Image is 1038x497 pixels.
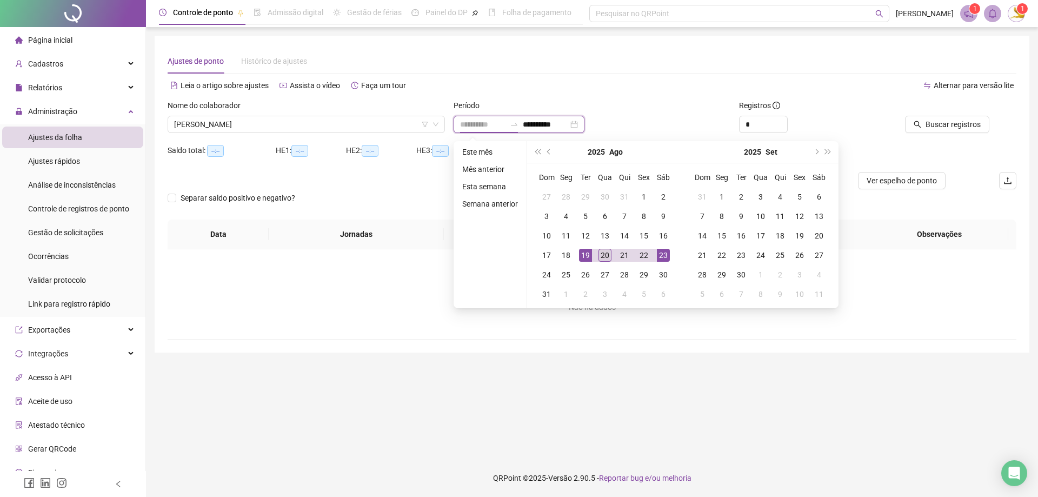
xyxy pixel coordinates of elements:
[543,141,555,163] button: prev-year
[813,249,826,262] div: 27
[754,268,767,281] div: 1
[537,168,556,187] th: Dom
[556,168,576,187] th: Seg
[15,60,23,68] span: user-add
[637,190,650,203] div: 1
[715,288,728,301] div: 6
[731,187,751,207] td: 2025-09-02
[858,172,946,189] button: Ver espelho de ponto
[809,187,829,207] td: 2025-09-06
[595,246,615,265] td: 2025-08-20
[560,210,573,223] div: 4
[870,220,1008,249] th: Observações
[712,246,731,265] td: 2025-09-22
[579,210,592,223] div: 5
[754,288,767,301] div: 8
[458,145,522,158] li: Este mês
[790,284,809,304] td: 2025-10-10
[615,187,634,207] td: 2025-07-31
[637,268,650,281] div: 29
[813,288,826,301] div: 11
[618,210,631,223] div: 7
[347,8,402,17] span: Gestão de férias
[809,284,829,304] td: 2025-10-11
[793,190,806,203] div: 5
[657,249,670,262] div: 23
[362,145,378,157] span: --:--
[637,210,650,223] div: 8
[146,459,1038,497] footer: QRPoint © 2025 - 2.90.5 -
[654,207,673,226] td: 2025-08-09
[712,226,731,246] td: 2025-09-15
[731,207,751,226] td: 2025-09-09
[793,229,806,242] div: 19
[276,144,346,157] div: HE 1:
[548,474,572,482] span: Versão
[28,36,72,44] span: Página inicial
[615,265,634,284] td: 2025-08-28
[969,3,980,14] sup: 1
[290,81,340,90] span: Assista o vídeo
[576,246,595,265] td: 2025-08-19
[634,168,654,187] th: Sex
[351,82,358,89] span: history
[739,100,780,111] span: Registros
[754,190,767,203] div: 3
[618,229,631,242] div: 14
[731,168,751,187] th: Ter
[181,81,269,90] span: Leia o artigo sobre ajustes
[809,207,829,226] td: 2025-09-13
[766,141,777,163] button: month panel
[432,145,449,157] span: --:--
[774,288,787,301] div: 9
[595,207,615,226] td: 2025-08-06
[598,190,611,203] div: 30
[934,81,1014,90] span: Alternar para versão lite
[696,288,709,301] div: 5
[618,249,631,262] div: 21
[693,168,712,187] th: Dom
[810,141,822,163] button: next-year
[598,229,611,242] div: 13
[657,190,670,203] div: 2
[168,220,269,249] th: Data
[472,10,478,16] span: pushpin
[731,265,751,284] td: 2025-09-30
[28,373,72,382] span: Acesso à API
[15,350,23,357] span: sync
[168,57,224,65] span: Ajustes de ponto
[905,116,989,133] button: Buscar registros
[770,284,790,304] td: 2025-10-09
[754,249,767,262] div: 24
[809,246,829,265] td: 2025-09-27
[696,249,709,262] div: 21
[634,226,654,246] td: 2025-08-15
[28,59,63,68] span: Cadastros
[731,226,751,246] td: 2025-09-16
[173,8,233,17] span: Controle de ponto
[560,268,573,281] div: 25
[822,141,834,163] button: super-next-year
[770,246,790,265] td: 2025-09-25
[754,229,767,242] div: 17
[774,268,787,281] div: 2
[159,9,167,16] span: clock-circle
[170,82,178,89] span: file-text
[634,265,654,284] td: 2025-08-29
[751,246,770,265] td: 2025-09-24
[696,210,709,223] div: 7
[576,207,595,226] td: 2025-08-05
[540,190,553,203] div: 27
[595,284,615,304] td: 2025-09-03
[693,187,712,207] td: 2025-08-31
[28,157,80,165] span: Ajustes rápidos
[609,141,623,163] button: month panel
[879,228,1000,240] span: Observações
[24,478,35,488] span: facebook
[15,36,23,44] span: home
[15,374,23,381] span: api
[693,265,712,284] td: 2025-09-28
[809,168,829,187] th: Sáb
[634,284,654,304] td: 2025-09-05
[579,249,592,262] div: 19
